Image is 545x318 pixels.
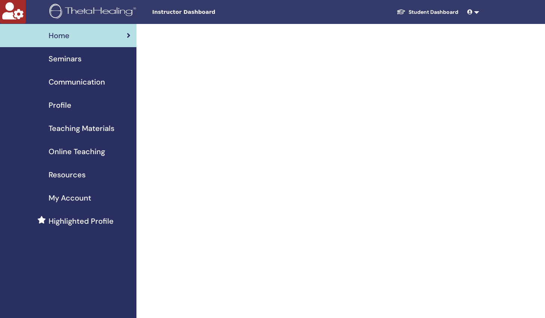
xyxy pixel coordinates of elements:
span: Communication [49,76,105,88]
span: Instructor Dashboard [152,8,264,16]
img: graduation-cap-white.svg [397,9,406,15]
span: My Account [49,192,91,204]
span: Profile [49,100,71,111]
span: Online Teaching [49,146,105,157]
span: Home [49,30,70,41]
span: Seminars [49,53,81,64]
span: Highlighted Profile [49,215,114,227]
span: Resources [49,169,86,180]
a: Student Dashboard [391,5,464,19]
span: Teaching Materials [49,123,114,134]
img: logo.png [49,4,139,21]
